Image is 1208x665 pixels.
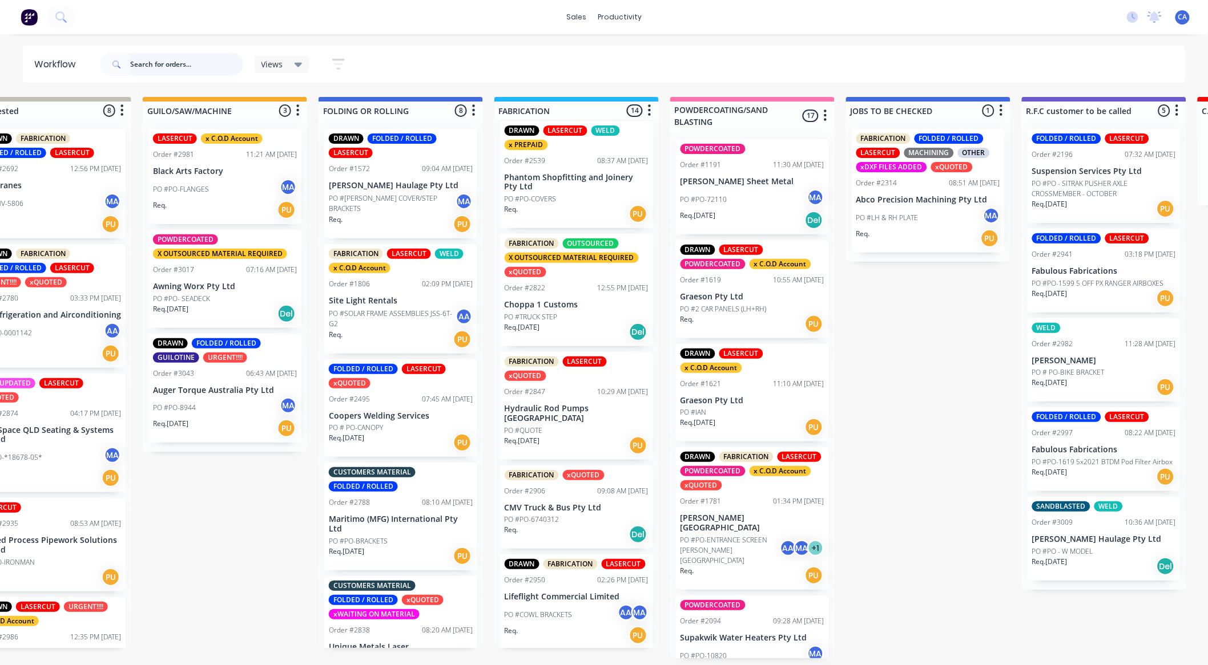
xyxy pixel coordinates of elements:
[1125,149,1176,160] div: 07:32 AM [DATE]
[64,602,108,612] div: URGENT!!!!
[680,379,722,389] div: Order #1621
[329,467,416,477] div: CUSTOMERS MATERIAL
[153,386,297,395] p: Auger Torque Australia Pty Ltd
[1157,468,1175,486] div: PU
[1157,200,1175,218] div: PU
[856,133,911,144] div: FABRICATION
[148,334,301,443] div: DRAWNFOLDED / ROLLEDGUILOTINEURGENT!!!!Order #304306:43 AM [DATE]Auger Torque Australia Pty LtdPO...
[329,581,416,591] div: CUSTOMERS MATERIAL
[719,245,763,255] div: LASERCUT
[563,470,605,480] div: xQUOTED
[25,277,67,287] div: xQUOTED
[1032,199,1068,209] p: Req. [DATE]
[50,263,94,273] div: LASERCUT
[774,160,824,170] div: 11:30 AM [DATE]
[505,470,559,480] div: FABRICATION
[505,283,546,293] div: Order #2822
[1032,339,1073,349] div: Order #2982
[277,201,296,219] div: PU
[277,419,296,437] div: PU
[329,411,473,421] p: Coopers Welding Services
[1157,378,1175,396] div: PU
[680,177,824,186] p: [PERSON_NAME] Sheet Metal
[153,419,188,429] p: Req. [DATE]
[1032,445,1176,455] p: Fabulous Fabrications
[1032,249,1073,259] div: Order #2941
[324,359,477,457] div: FOLDED / ROLLEDLASERCUTxQUOTEDOrder #249507:45 AM [DATE]Coopers Welding ServicesPO # PO-CANOPYReq...
[981,229,999,248] div: PU
[1032,412,1101,422] div: FOLDED / ROLLED
[505,253,639,263] div: X OUTSOURCED MATERIAL REQUIRED
[931,162,973,172] div: xQUOTED
[629,525,647,544] div: Del
[1028,129,1181,223] div: FOLDED / ROLLEDLASERCUTOrder #219607:32 AM [DATE]Suspension Services Pty LtdPO #PO - SITRAK PUSHE...
[329,181,473,190] p: [PERSON_NAME] Haulage Pty Ltd
[329,497,370,508] div: Order #2788
[629,323,647,341] div: Del
[676,240,829,338] div: DRAWNLASERCUTPOWDERCOATEDx C.O.D AccountOrder #161910:55 AM [DATE]Graeson Pty LtdPO #2 CAR PANELS...
[1125,339,1176,349] div: 11:28 AM [DATE]
[505,371,546,381] div: xQUOTED
[505,140,548,150] div: x PREPAID
[505,610,573,620] p: PO #COWL BRACKETS
[192,338,261,348] div: FOLDED / ROLLED
[203,352,247,363] div: URGENT!!!!
[387,249,431,259] div: LASERCUT
[1157,289,1175,307] div: PU
[104,322,121,339] div: AA
[598,486,649,496] div: 09:08 AM [DATE]
[329,514,473,534] p: Maritimo (MFG) International Pty Ltd
[1125,428,1176,438] div: 08:22 AM [DATE]
[505,503,649,513] p: CMV Truck & Bus Pty Ltd
[543,559,598,569] div: FABRICATION
[329,309,456,329] p: PO #SOLAR FRAME ASSEMBLIES JSS-6T-G2
[680,600,746,610] div: POWDERCOATED
[856,178,897,188] div: Order #2314
[852,129,1005,253] div: FABRICATIONFOLDED / ROLLEDLASERCUTMACHININGOTHERxDXF FILES ADDEDxQUOTEDOrder #231408:51 AM [DATE]...
[598,156,649,166] div: 08:37 AM [DATE]
[680,633,824,643] p: Supakwik Water Heaters Pty Ltd
[453,433,472,452] div: PU
[500,465,653,549] div: FABRICATIONxQUOTEDOrder #290609:08 AM [DATE]CMV Truck & Bus Pty LtdPO #PO-6740312Req.Del
[805,418,823,436] div: PU
[1032,356,1176,366] p: [PERSON_NAME]
[500,234,653,346] div: FABRICATIONOUTSOURCEDX OUTSOURCED MATERIAL REQUIREDxQUOTEDOrder #282212:55 PM [DATE]Choppa 1 Cust...
[680,417,716,428] p: Req. [DATE]
[1032,323,1061,333] div: WELD
[368,133,437,144] div: FOLDED / ROLLED
[102,215,120,233] div: PU
[543,125,587,136] div: LASERCUT
[34,58,81,71] div: Workflow
[1032,278,1164,289] p: PO #PO-1599 5 OFF PX RANGER AIRBOXES
[39,378,83,388] div: LASERCUT
[805,315,823,333] div: PU
[329,133,364,144] div: DRAWN
[505,238,559,249] div: FABRICATION
[153,352,199,363] div: GUILOTINE
[680,160,722,170] div: Order #1191
[505,486,546,496] div: Order #2906
[148,230,301,328] div: POWDERCOATEDX OUTSOURCED MATERIAL REQUIREDOrder #301707:16 AM [DATE]Awning Worx Pty LtdPO #PO- SE...
[422,164,473,174] div: 09:04 AM [DATE]
[21,9,38,26] img: Factory
[505,312,558,322] p: PO #TRUCK STEP
[329,642,473,652] p: Unique Metals Laser
[618,604,635,621] div: AA
[153,200,167,210] p: Req.
[500,121,653,229] div: DRAWNLASERCUTWELDx PREPAIDOrder #253908:37 AM [DATE]Phantom Shopfitting and Joinery Pty LtdPO #PO...
[70,518,121,529] div: 08:53 AM [DATE]
[1032,378,1068,388] p: Req. [DATE]
[1105,133,1149,144] div: LASERCUT
[805,566,823,585] div: PU
[505,322,540,332] p: Req. [DATE]
[680,513,824,533] p: [PERSON_NAME][GEOGRAPHIC_DATA]
[719,348,763,359] div: LASERCUT
[1032,149,1073,160] div: Order #2196
[680,616,722,626] div: Order #2094
[680,292,824,302] p: Graeson Pty Ltd
[563,356,607,367] div: LASERCUT
[104,193,121,210] div: MA
[680,396,824,406] p: Graeson Pty Ltd
[1125,517,1176,528] div: 10:36 AM [DATE]
[505,626,518,636] p: Req.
